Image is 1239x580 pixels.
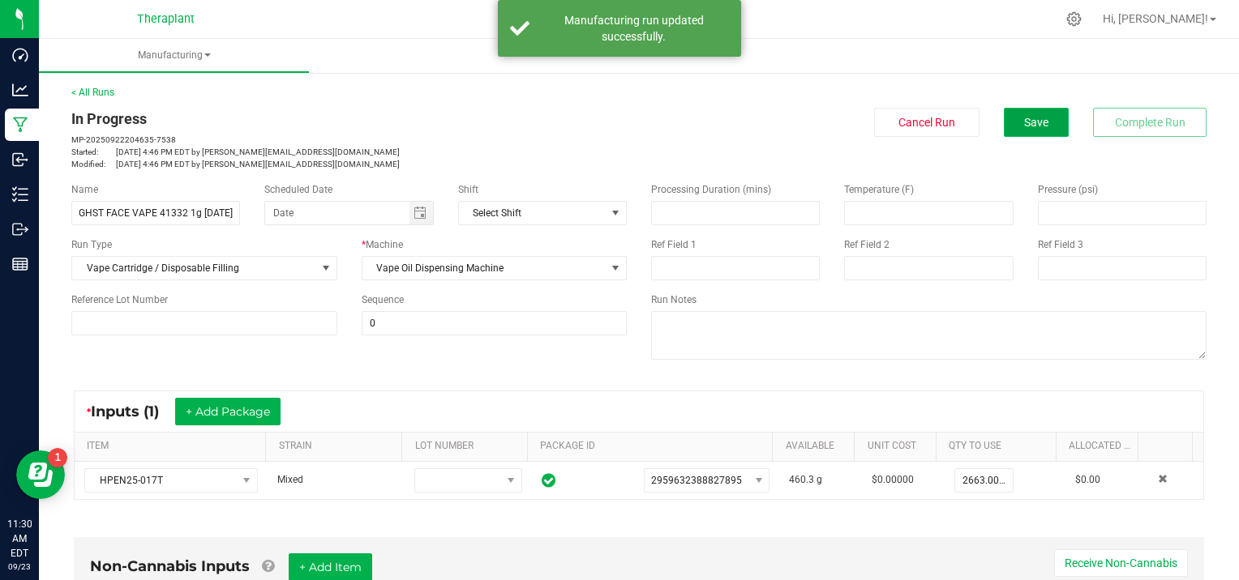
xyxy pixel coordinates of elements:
[12,256,28,272] inline-svg: Reports
[651,475,742,486] span: 2959632388827895
[12,117,28,133] inline-svg: Manufacturing
[71,158,627,170] p: [DATE] 4:46 PM EDT by [PERSON_NAME][EMAIL_ADDRESS][DOMAIN_NAME]
[12,186,28,203] inline-svg: Inventory
[362,294,404,305] span: Sequence
[651,239,697,250] span: Ref Field 1
[366,239,403,250] span: Machine
[48,448,67,467] iframe: Resource center unread badge
[16,450,65,499] iframe: Resource center
[786,440,848,453] a: AVAILABLESortable
[651,294,697,305] span: Run Notes
[71,184,98,195] span: Name
[87,440,259,453] a: ITEMSortable
[71,108,627,130] div: In Progress
[91,403,175,420] span: Inputs (1)
[1069,440,1131,453] a: Allocated CostSortable
[12,151,28,168] inline-svg: Inbound
[7,561,32,573] p: 09/23
[39,39,309,73] a: Manufacturing
[1038,239,1083,250] span: Ref Field 3
[71,146,116,158] span: Started:
[85,469,237,492] span: HPEN25-017T
[71,87,114,98] a: < All Runs
[72,257,316,279] span: Vape Cartridge / Disposable Filling
[279,440,396,453] a: STRAINSortable
[458,184,478,195] span: Shift
[90,557,250,575] span: Non-Cannabis Inputs
[71,134,627,146] p: MP-20250922204635-7538
[1103,12,1208,25] span: Hi, [PERSON_NAME]!
[1151,440,1186,453] a: Sortable
[1093,108,1207,137] button: Complete Run
[868,440,930,453] a: Unit CostSortable
[872,474,914,485] span: $0.00000
[459,202,606,224] span: Select Shift
[1054,549,1188,577] button: Receive Non-Cannabis
[71,158,116,170] span: Modified:
[12,221,28,237] inline-svg: Outbound
[175,398,281,425] button: + Add Package
[1075,474,1100,485] span: $0.00
[1064,11,1084,27] div: Manage settings
[12,47,28,63] inline-svg: Dashboard
[39,49,309,62] span: Manufacturing
[949,440,1049,453] a: QTY TO USESortable
[844,184,914,195] span: Temperature (F)
[1004,108,1069,137] button: Save
[71,237,112,252] span: Run Type
[262,557,274,575] a: Add Non-Cannabis items that were also consumed in the run (e.g. gloves and packaging); Also add N...
[898,116,955,129] span: Cancel Run
[817,474,822,485] span: g
[651,184,771,195] span: Processing Duration (mins)
[540,440,766,453] a: PACKAGE IDSortable
[1024,116,1048,129] span: Save
[1115,116,1185,129] span: Complete Run
[84,468,258,493] span: NO DATA FOUND
[362,257,607,279] span: Vape Oil Dispensing Machine
[538,12,729,45] div: Manufacturing run updated successfully.
[874,108,980,137] button: Cancel Run
[7,517,32,561] p: 11:30 AM EDT
[12,82,28,98] inline-svg: Analytics
[844,239,890,250] span: Ref Field 2
[409,202,433,224] span: Toggle calendar
[264,184,332,195] span: Scheduled Date
[415,440,521,453] a: LOT NUMBERSortable
[71,146,627,158] p: [DATE] 4:46 PM EDT by [PERSON_NAME][EMAIL_ADDRESS][DOMAIN_NAME]
[542,471,555,490] span: In Sync
[789,474,814,485] span: 460.3
[71,294,168,305] span: Reference Lot Number
[265,202,409,224] input: Date
[1038,184,1098,195] span: Pressure (psi)
[137,12,195,26] span: Theraplant
[277,474,303,485] span: Mixed
[458,201,627,225] span: NO DATA FOUND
